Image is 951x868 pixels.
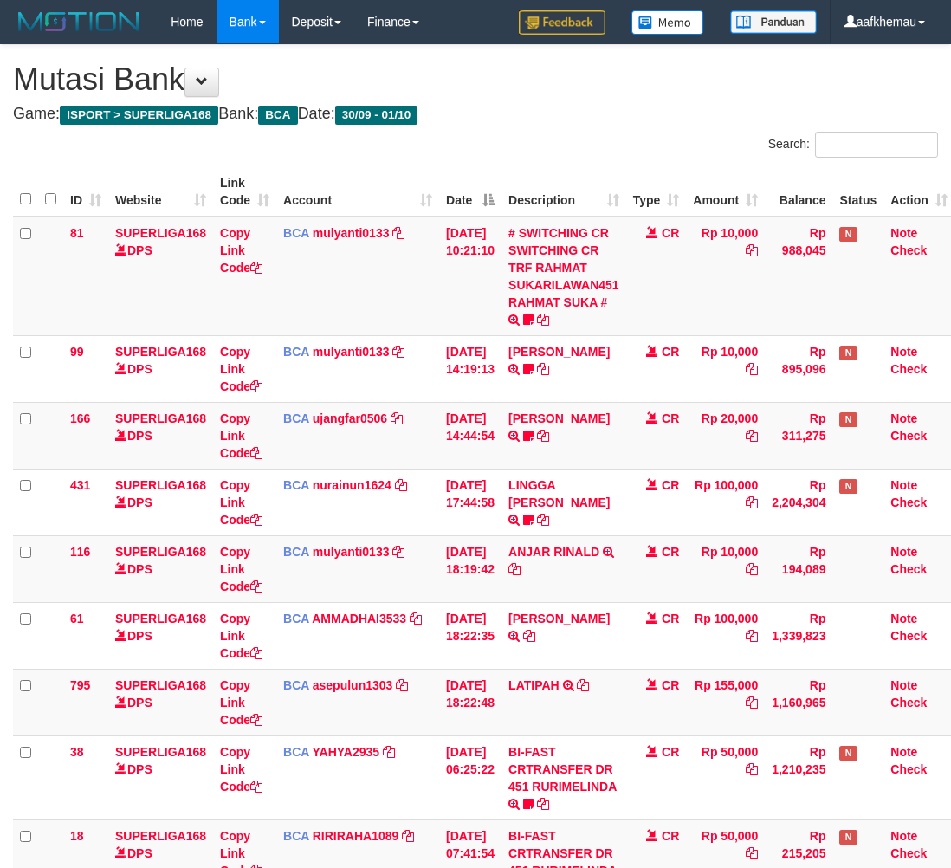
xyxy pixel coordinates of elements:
[577,678,589,692] a: Copy LATIPAH to clipboard
[746,846,758,860] a: Copy Rp 50,000 to clipboard
[890,478,917,492] a: Note
[313,226,390,240] a: mulyanti0133
[392,345,404,359] a: Copy mulyanti0133 to clipboard
[283,745,309,759] span: BCA
[890,545,917,559] a: Note
[313,678,393,692] a: asepulun1303
[220,612,262,660] a: Copy Link Code
[746,762,758,776] a: Copy Rp 50,000 to clipboard
[283,478,309,492] span: BCA
[108,402,213,469] td: DPS
[115,678,206,692] a: SUPERLIGA168
[662,345,679,359] span: CR
[63,167,108,217] th: ID: activate to sort column ascending
[746,696,758,709] a: Copy Rp 155,000 to clipboard
[662,612,679,625] span: CR
[746,243,758,257] a: Copy Rp 10,000 to clipboard
[890,678,917,692] a: Note
[508,478,610,509] a: LINGGA [PERSON_NAME]
[115,745,206,759] a: SUPERLIGA168
[686,335,765,402] td: Rp 10,000
[508,612,610,625] a: [PERSON_NAME]
[890,612,917,625] a: Note
[890,696,927,709] a: Check
[508,562,521,576] a: Copy ANJAR RINALD to clipboard
[746,562,758,576] a: Copy Rp 10,000 to clipboard
[508,678,560,692] a: LATIPAH
[686,469,765,535] td: Rp 100,000
[508,411,610,425] a: [PERSON_NAME]
[70,411,90,425] span: 166
[220,545,262,593] a: Copy Link Code
[392,226,404,240] a: Copy mulyanti0133 to clipboard
[115,545,206,559] a: SUPERLIGA168
[313,345,390,359] a: mulyanti0133
[283,345,309,359] span: BCA
[537,513,549,527] a: Copy LINGGA ADITYA PRAT to clipboard
[213,167,276,217] th: Link Code: activate to sort column ascending
[220,345,262,393] a: Copy Link Code
[839,746,857,761] span: Has Note
[313,829,399,843] a: RIRIRAHA1089
[108,602,213,669] td: DPS
[70,829,84,843] span: 18
[283,226,309,240] span: BCA
[765,335,832,402] td: Rp 895,096
[519,10,605,35] img: Feedback.jpg
[70,745,84,759] span: 38
[537,429,549,443] a: Copy NOVEN ELING PRAYOG to clipboard
[686,217,765,336] td: Rp 10,000
[765,167,832,217] th: Balance
[439,735,501,819] td: [DATE] 06:25:22
[890,243,927,257] a: Check
[662,829,679,843] span: CR
[220,745,262,794] a: Copy Link Code
[108,167,213,217] th: Website: activate to sort column ascending
[746,362,758,376] a: Copy Rp 10,000 to clipboard
[108,469,213,535] td: DPS
[839,346,857,360] span: Has Note
[276,167,439,217] th: Account: activate to sort column ascending
[220,678,262,727] a: Copy Link Code
[839,830,857,845] span: Has Note
[730,10,817,34] img: panduan.png
[508,345,610,359] a: [PERSON_NAME]
[410,612,422,625] a: Copy AMMADHAI3533 to clipboard
[523,629,535,643] a: Copy DIAN HARJONO to clipboard
[439,669,501,735] td: [DATE] 18:22:48
[258,106,297,125] span: BCA
[313,745,380,759] a: YAHYA2935
[890,362,927,376] a: Check
[283,545,309,559] span: BCA
[662,745,679,759] span: CR
[115,226,206,240] a: SUPERLIGA168
[686,535,765,602] td: Rp 10,000
[501,735,626,819] td: BI-FAST CRTRANSFER DR 451 RURIMELINDA
[890,496,927,509] a: Check
[392,545,404,559] a: Copy mulyanti0133 to clipboard
[396,678,408,692] a: Copy asepulun1303 to clipboard
[439,335,501,402] td: [DATE] 14:19:13
[508,545,599,559] a: ANJAR RINALD
[765,669,832,735] td: Rp 1,160,965
[70,478,90,492] span: 431
[746,629,758,643] a: Copy Rp 100,000 to clipboard
[686,602,765,669] td: Rp 100,000
[283,678,309,692] span: BCA
[108,735,213,819] td: DPS
[383,745,395,759] a: Copy YAHYA2935 to clipboard
[746,496,758,509] a: Copy Rp 100,000 to clipboard
[70,545,90,559] span: 116
[220,226,262,275] a: Copy Link Code
[662,678,679,692] span: CR
[508,226,619,309] a: # SWITCHING CR SWITCHING CR TRF RAHMAT SUKARILAWAN451 RAHMAT SUKA #
[832,167,883,217] th: Status
[890,562,927,576] a: Check
[108,535,213,602] td: DPS
[890,829,917,843] a: Note
[746,429,758,443] a: Copy Rp 20,000 to clipboard
[890,345,917,359] a: Note
[220,411,262,460] a: Copy Link Code
[13,62,938,97] h1: Mutasi Bank
[313,411,387,425] a: ujangfar0506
